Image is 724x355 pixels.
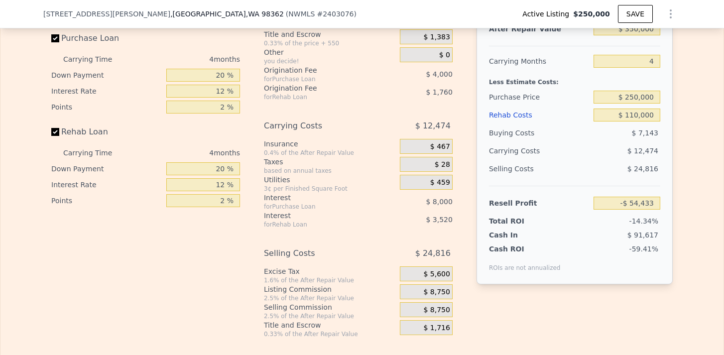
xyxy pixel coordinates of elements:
div: Down Payment [51,67,162,83]
div: Taxes [264,157,396,167]
div: Listing Commission [264,284,396,294]
span: $ 12,474 [627,147,658,155]
span: $ 7,143 [632,129,658,137]
div: Interest [264,193,375,203]
span: $ 5,600 [423,270,450,279]
div: 0.33% of the price + 550 [264,39,396,47]
div: Selling Costs [264,244,375,262]
div: Interest Rate [51,83,162,99]
div: for Purchase Loan [264,75,375,83]
span: $ 8,000 [426,198,452,206]
div: Selling Costs [489,160,590,178]
div: Interest [264,211,375,221]
div: Title and Escrow [264,320,396,330]
span: $ 91,617 [627,231,658,239]
span: [STREET_ADDRESS][PERSON_NAME] [43,9,170,19]
span: # 2403076 [317,10,354,18]
span: $ 4,000 [426,70,452,78]
div: 4 months [132,145,240,161]
span: $ 28 [435,160,450,169]
span: -59.41% [629,245,658,253]
div: Resell Profit [489,194,590,212]
label: Rehab Loan [51,123,162,141]
div: you decide! [264,57,396,65]
span: $ 24,816 [415,244,451,262]
div: based on annual taxes [264,167,396,175]
div: Insurance [264,139,396,149]
div: Total ROI [489,216,551,226]
div: for Rehab Loan [264,93,375,101]
span: NWMLS [288,10,315,18]
div: Carrying Time [63,145,128,161]
div: 4 months [132,51,240,67]
button: Show Options [661,4,681,24]
div: Cash In [489,230,551,240]
span: $ 8,750 [423,306,450,315]
div: Carrying Costs [264,117,375,135]
div: ROIs are not annualized [489,254,561,272]
div: Less Estimate Costs: [489,70,660,88]
span: $ 1,760 [426,88,452,96]
span: $ 24,816 [627,165,658,173]
div: Title and Escrow [264,29,396,39]
span: $ 8,750 [423,288,450,297]
span: $ 1,383 [423,33,450,42]
div: Down Payment [51,161,162,177]
span: $250,000 [573,9,610,19]
span: $ 459 [430,178,450,187]
div: Origination Fee [264,65,375,75]
div: Selling Commission [264,302,396,312]
input: Rehab Loan [51,128,59,136]
div: Cash ROI [489,244,561,254]
div: Utilities [264,175,396,185]
span: $ 467 [430,142,450,151]
div: for Purchase Loan [264,203,375,211]
button: SAVE [618,5,653,23]
div: Purchase Price [489,88,590,106]
span: $ 0 [439,51,450,60]
input: Purchase Loan [51,34,59,42]
div: After Repair Value [489,20,590,38]
div: ( ) [286,9,357,19]
label: Purchase Loan [51,29,162,47]
div: 3¢ per Finished Square Foot [264,185,396,193]
div: for Rehab Loan [264,221,375,229]
div: Other [264,47,396,57]
div: Origination Fee [264,83,375,93]
div: Points [51,193,162,209]
div: Carrying Costs [489,142,551,160]
div: 0.4% of the After Repair Value [264,149,396,157]
div: Points [51,99,162,115]
div: Buying Costs [489,124,590,142]
div: Carrying Months [489,52,590,70]
div: 1.6% of the After Repair Value [264,276,396,284]
span: , [GEOGRAPHIC_DATA] [170,9,284,19]
span: $ 3,520 [426,216,452,224]
span: , WA 98362 [246,10,284,18]
div: 2.5% of the After Repair Value [264,312,396,320]
span: Active Listing [522,9,573,19]
span: -14.34% [629,217,658,225]
div: Carrying Time [63,51,128,67]
div: Excise Tax [264,266,396,276]
div: 2.5% of the After Repair Value [264,294,396,302]
div: Interest Rate [51,177,162,193]
span: $ 12,474 [415,117,451,135]
span: $ 1,716 [423,324,450,333]
div: Rehab Costs [489,106,590,124]
div: 0.33% of the After Repair Value [264,330,396,338]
